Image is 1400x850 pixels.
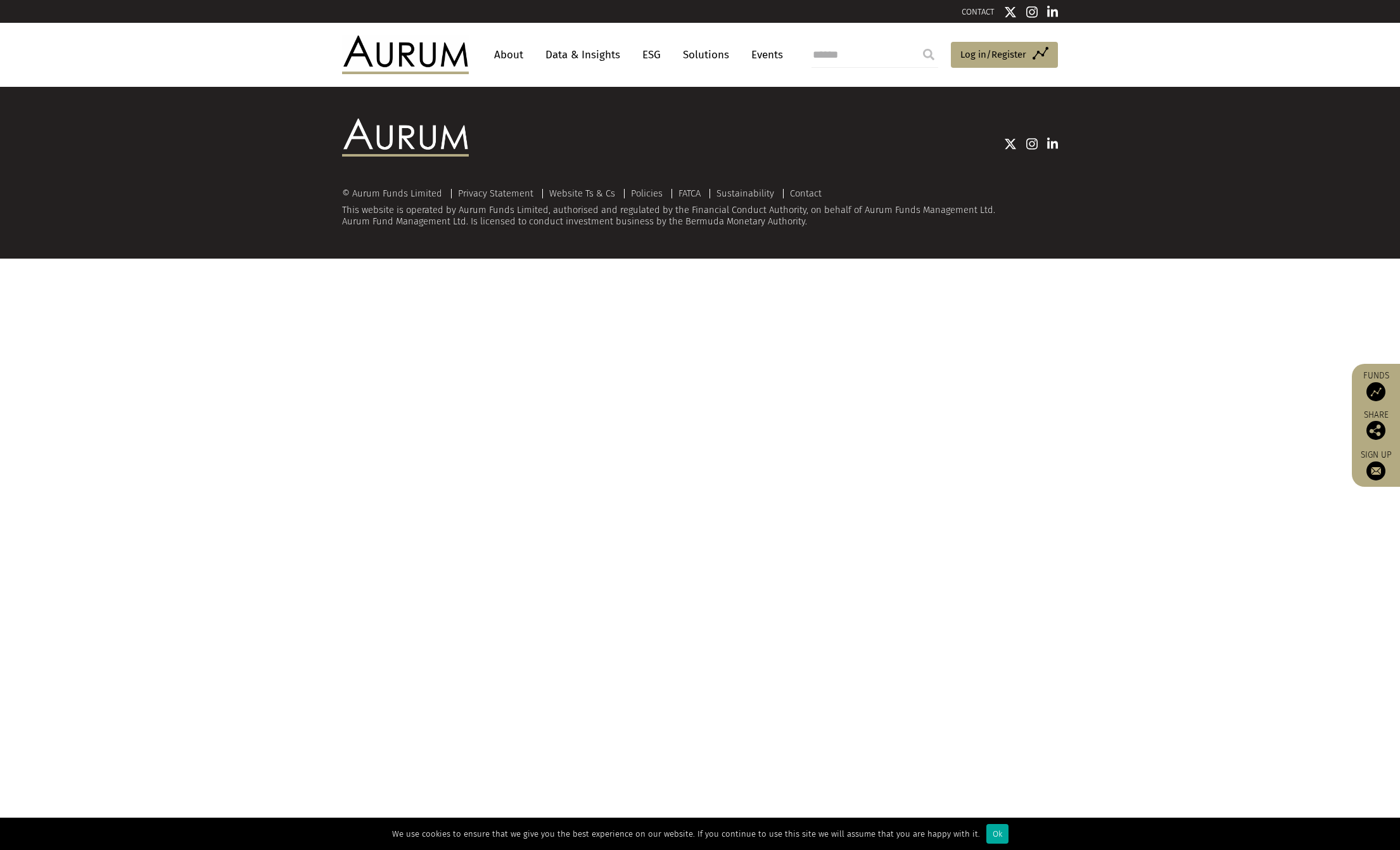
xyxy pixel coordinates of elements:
img: Aurum [342,35,469,74]
a: FATCA [678,188,701,199]
a: Solutions [677,43,735,67]
span: Log in/Register [960,47,1026,62]
a: Contact [790,188,822,199]
a: Log in/Register [951,42,1058,68]
a: Website Ts & Cs [549,188,615,199]
img: Aurum Logo [342,119,469,157]
img: Linkedin icon [1047,6,1059,18]
a: Privacy Statement [458,188,533,199]
img: Twitter icon [1004,138,1017,150]
div: This website is operated by Aurum Funds Limited, authorised and regulated by the Financial Conduc... [342,188,1058,227]
img: Instagram icon [1026,138,1038,150]
a: About [488,43,530,67]
a: CONTACT [962,7,995,16]
img: Instagram icon [1026,6,1038,18]
a: ESG [636,43,667,67]
img: Linkedin icon [1047,138,1059,150]
a: Data & Insights [539,43,627,67]
a: Policies [631,188,663,199]
img: Twitter icon [1004,6,1017,18]
input: Submit [916,42,941,67]
a: Sustainability [716,188,774,199]
div: © Aurum Funds Limited [342,189,449,198]
a: Events [745,43,783,67]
